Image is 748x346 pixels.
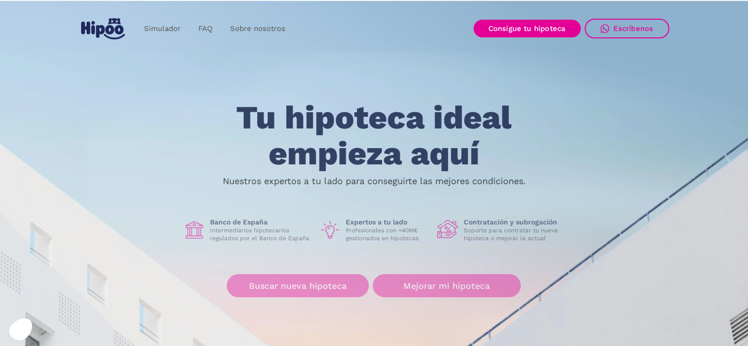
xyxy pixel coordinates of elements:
a: FAQ [189,19,221,38]
h1: Contratación y subrogación [464,218,565,226]
p: Soporte para contratar tu nueva hipoteca o mejorar la actual [464,226,565,242]
h1: Banco de España [210,218,311,226]
h1: Tu hipoteca ideal empieza aquí [187,100,560,171]
p: Intermediarios hipotecarios regulados por el Banco de España [210,226,311,242]
h1: Expertos a tu lado [346,218,429,226]
a: Buscar nueva hipoteca [227,274,369,297]
a: Sobre nosotros [221,19,294,38]
a: Escríbenos [585,19,669,38]
p: Nuestros expertos a tu lado para conseguirte las mejores condiciones. [223,177,526,185]
p: Profesionales con +40M€ gestionados en hipotecas [346,226,429,242]
div: Escríbenos [613,24,654,33]
a: home [79,14,127,43]
a: Simulador [135,19,189,38]
a: Mejorar mi hipoteca [373,274,521,297]
a: Consigue tu hipoteca [474,20,581,37]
